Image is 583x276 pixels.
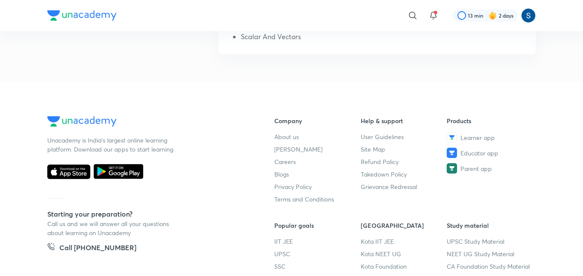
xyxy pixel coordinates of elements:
a: Privacy Policy [274,182,361,191]
a: Site Map [361,145,447,154]
span: Learner app [460,133,495,142]
a: About us [274,132,361,141]
a: Blogs [274,170,361,179]
h6: Products [447,116,533,125]
a: CA Foundation Study Material [447,262,533,271]
a: [PERSON_NAME] [274,145,361,154]
img: streak [488,11,497,20]
img: Educator app [447,148,457,158]
a: NEET UG Study Material [447,249,533,258]
img: Company Logo [47,116,117,127]
a: UPSC [274,249,361,258]
a: SSC [274,262,361,271]
a: User Guidelines [361,132,447,141]
span: Educator app [460,149,498,158]
a: UPSC Study Material [447,237,533,246]
a: Educator app [447,148,533,158]
p: Unacademy is India’s largest online learning platform. Download our apps to start learning [47,136,176,154]
a: Kota IIT JEE [361,237,447,246]
img: Company Logo [47,10,117,21]
h6: Company [274,116,361,125]
a: Company Logo [47,116,247,129]
a: Careers [274,157,361,166]
span: Careers [274,157,296,166]
a: Takedown Policy [361,170,447,179]
h5: Call [PHONE_NUMBER] [59,242,136,254]
a: Refund Policy [361,157,447,166]
h6: [GEOGRAPHIC_DATA] [361,221,447,230]
img: Learner app [447,132,457,143]
img: Parent app [447,163,457,174]
a: Terms and Conditions [274,195,361,204]
a: Kota NEET UG [361,249,447,258]
h6: Help & support [361,116,447,125]
h6: Study material [447,221,533,230]
a: Call [PHONE_NUMBER] [47,242,136,254]
li: Scalar And Vectors [241,33,522,44]
span: Parent app [460,164,492,173]
h6: Popular goals [274,221,361,230]
h5: Starting your preparation? [47,209,247,219]
a: Grievance Redressal [361,182,447,191]
a: IIT JEE [274,237,361,246]
img: Saloni Chaudhary [521,8,536,23]
a: Parent app [447,163,533,174]
p: Call us and we will answer all your questions about learning on Unacademy [47,219,176,237]
a: Kota Foundation [361,262,447,271]
a: Learner app [447,132,533,143]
